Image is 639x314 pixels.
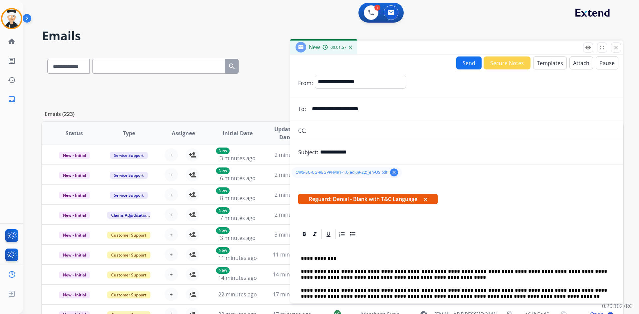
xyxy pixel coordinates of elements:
[170,151,173,159] span: +
[585,45,591,51] mat-icon: remove_red_eye
[59,212,90,219] span: New - Initial
[424,195,427,203] button: x
[66,129,83,137] span: Status
[273,251,312,258] span: 11 minutes ago
[218,291,257,298] span: 22 minutes ago
[189,270,197,278] mat-icon: person_add
[456,56,482,69] button: Send
[107,291,150,298] span: Customer Support
[189,231,197,239] mat-icon: person_add
[216,227,230,234] p: New
[59,271,90,278] span: New - Initial
[107,252,150,259] span: Customer Support
[110,152,148,159] span: Service Support
[165,208,178,221] button: +
[220,194,256,202] span: 8 minutes ago
[298,127,306,135] p: CC:
[170,171,173,179] span: +
[220,155,256,162] span: 3 minutes ago
[216,207,230,214] p: New
[275,171,310,178] span: 2 minutes ago
[172,129,195,137] span: Assignee
[218,274,257,281] span: 14 minutes ago
[216,148,230,154] p: New
[271,125,301,141] span: Updated Date
[165,288,178,301] button: +
[484,56,531,69] button: Secure Notes
[59,252,90,259] span: New - Initial
[189,251,197,259] mat-icon: person_add
[189,290,197,298] mat-icon: person_add
[599,45,605,51] mat-icon: fullscreen
[337,229,347,239] div: Ordered List
[189,211,197,219] mat-icon: person_add
[42,29,623,43] h2: Emails
[107,271,150,278] span: Customer Support
[8,95,16,103] mat-icon: inbox
[273,291,312,298] span: 17 minutes ago
[298,148,318,156] p: Subject:
[220,214,256,222] span: 7 minutes ago
[123,129,135,137] span: Type
[165,148,178,161] button: +
[8,76,16,84] mat-icon: history
[569,56,593,69] button: Attach
[216,167,230,174] p: New
[323,229,333,239] div: Underline
[223,129,253,137] span: Initial Date
[165,268,178,281] button: +
[298,194,438,204] span: Reguard: Denial - Blank with T&C Language
[110,192,148,199] span: Service Support
[59,232,90,239] span: New - Initial
[275,151,310,158] span: 2 minutes ago
[165,228,178,241] button: +
[216,247,230,254] p: New
[348,229,358,239] div: Bullet List
[218,254,257,262] span: 11 minutes ago
[298,79,313,87] p: From:
[2,9,21,28] img: avatar
[170,270,173,278] span: +
[107,212,153,219] span: Claims Adjudication
[330,45,346,50] span: 00:01:57
[216,267,230,274] p: New
[170,191,173,199] span: +
[374,5,380,11] div: 1
[110,172,148,179] span: Service Support
[107,232,150,239] span: Customer Support
[8,38,16,46] mat-icon: home
[189,191,197,199] mat-icon: person_add
[602,302,632,310] p: 0.20.1027RC
[533,56,567,69] button: Templates
[299,229,309,239] div: Bold
[59,192,90,199] span: New - Initial
[216,187,230,194] p: New
[298,105,306,113] p: To:
[275,191,310,198] span: 2 minutes ago
[170,231,173,239] span: +
[296,170,387,175] span: CWS-SC-CG-REGPPFMR1-1.0(ed.09-22)_en-US.pdf
[165,188,178,201] button: +
[8,57,16,65] mat-icon: list_alt
[189,151,197,159] mat-icon: person_add
[170,251,173,259] span: +
[228,62,236,70] mat-icon: search
[275,231,310,238] span: 3 minutes ago
[42,110,77,118] p: Emails (223)
[189,171,197,179] mat-icon: person_add
[273,271,312,278] span: 14 minutes ago
[310,229,320,239] div: Italic
[391,169,397,175] mat-icon: clear
[165,168,178,181] button: +
[596,56,618,69] button: Pause
[309,44,320,51] span: New
[170,290,173,298] span: +
[59,291,90,298] span: New - Initial
[220,174,256,182] span: 6 minutes ago
[59,152,90,159] span: New - Initial
[613,45,619,51] mat-icon: close
[275,211,310,218] span: 2 minutes ago
[165,248,178,261] button: +
[170,211,173,219] span: +
[59,172,90,179] span: New - Initial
